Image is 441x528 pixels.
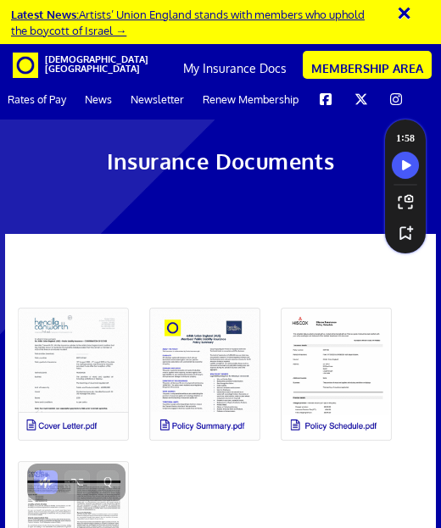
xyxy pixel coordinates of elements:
[45,55,87,74] span: [DEMOGRAPHIC_DATA][GEOGRAPHIC_DATA]
[175,47,295,90] a: My Insurance Docs
[107,147,335,175] span: Insurance Documents
[195,81,306,119] a: Renew Membership
[77,81,120,119] a: News
[11,7,365,37] a: Latest News:Artists’ Union England stands with members who uphold the boycott of Israel →
[303,51,432,79] a: Membership Area
[123,81,192,119] a: Newsletter
[11,7,79,21] strong: Latest News:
